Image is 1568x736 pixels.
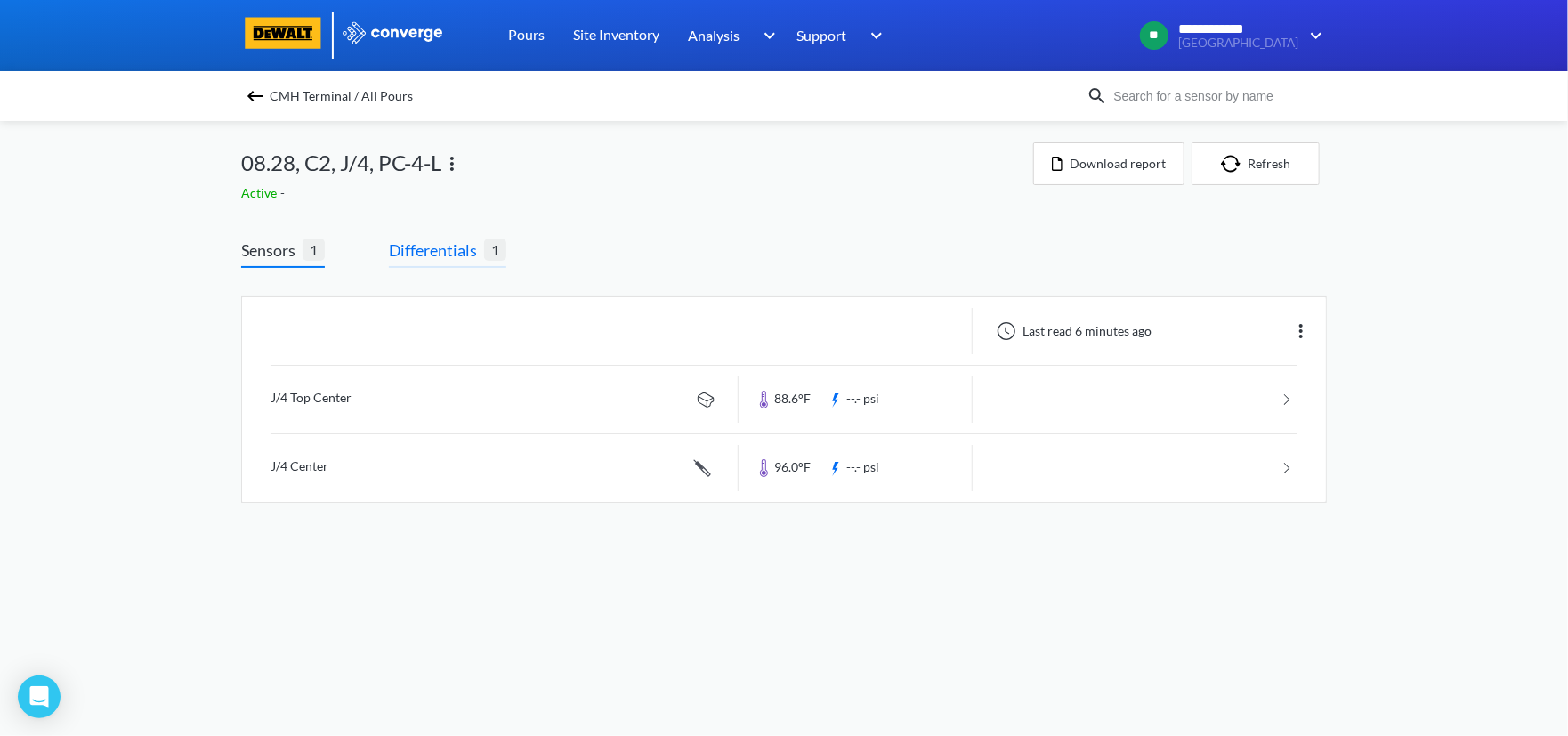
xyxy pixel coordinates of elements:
span: Active [241,185,280,200]
button: Download report [1033,142,1184,185]
span: 1 [303,239,325,261]
span: Sensors [241,238,303,263]
span: 08.28, C2, J/4, PC-4-L [241,146,441,180]
img: logo-dewalt.svg [241,17,325,49]
button: Refresh [1192,142,1320,185]
img: more.svg [441,153,463,174]
img: more.svg [1290,320,1312,342]
span: Differentials [389,238,484,263]
img: icon-refresh.svg [1221,155,1248,173]
img: icon-search.svg [1087,85,1108,107]
div: Last read 6 minutes ago [987,320,1157,342]
img: backspace.svg [245,85,266,107]
span: CMH Terminal / All Pours [270,84,413,109]
img: icon-file.svg [1052,157,1063,171]
span: - [280,185,288,200]
span: [GEOGRAPHIC_DATA] [1178,36,1298,50]
img: logo_ewhite.svg [341,21,444,44]
img: downArrow.svg [1298,25,1327,46]
img: downArrow.svg [752,25,780,46]
span: 1 [484,239,506,261]
span: Support [796,24,846,46]
span: Analysis [688,24,740,46]
div: Open Intercom Messenger [18,675,61,718]
img: downArrow.svg [859,25,887,46]
input: Search for a sensor by name [1108,86,1323,106]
